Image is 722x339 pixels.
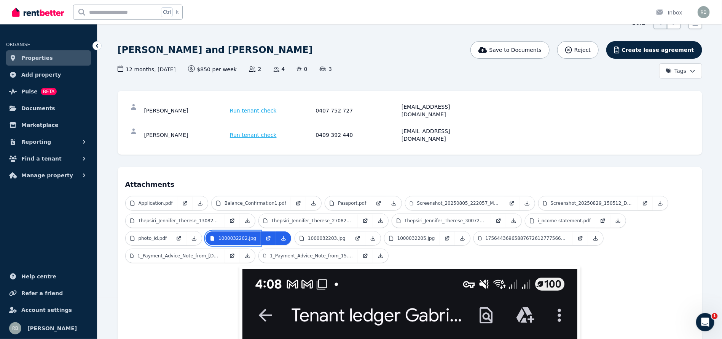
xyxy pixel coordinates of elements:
a: Open in new Tab [504,196,520,210]
a: 1000032203.jpg [295,231,350,245]
a: Download Attachment [306,196,321,210]
p: i_ncome statement.pdf [538,218,591,224]
p: 1000032203.jpg [308,235,346,241]
span: Refer a friend [21,289,63,298]
span: Run tenant check [230,107,277,114]
span: Run tenant check [230,131,277,139]
a: Download Attachment [653,196,668,210]
a: Download Attachment [520,196,535,210]
a: Thepsiri_Jennifer_Therese_130825.pdf [126,214,225,228]
a: Open in new Tab [638,196,653,210]
a: Download Attachment [186,231,202,245]
a: 1000032205.jpg [384,231,440,245]
a: Download Attachment [386,196,402,210]
button: Find a tenant [6,151,91,166]
span: [PERSON_NAME] [27,324,77,333]
span: $850 per week [188,65,237,73]
span: 12 months , [DATE] [118,65,176,73]
button: Tags [659,63,702,79]
span: ORGANISE [6,42,30,47]
a: photo_id.pdf [126,231,172,245]
div: 0407 752 727 [316,103,400,118]
span: Marketplace [21,120,58,130]
a: Open in new Tab [491,214,506,228]
div: [PERSON_NAME] [144,127,228,143]
p: Application.pdf [139,200,173,206]
p: 1_Payment_Advice_Note_from_[DATE].PDF [137,253,220,259]
span: Documents [21,104,55,113]
button: Reporting [6,134,91,149]
a: Open in new Tab [358,249,373,263]
span: Manage property [21,171,73,180]
span: Reporting [21,137,51,146]
a: 1000032202.jpg [206,231,261,245]
button: Create lease agreement [606,41,702,59]
img: Raj Bala [9,322,21,334]
a: Open in new Tab [350,231,365,245]
a: Open in new Tab [261,231,276,245]
div: Inbox [656,9,682,16]
a: i_ncome statement.pdf [525,214,596,228]
button: Save to Documents [470,41,550,59]
a: Open in new Tab [440,231,455,245]
div: 0409 392 440 [316,127,400,143]
a: Account settings [6,302,91,318]
span: 2 [249,65,261,73]
a: Download Attachment [506,214,521,228]
a: Open in new Tab [595,214,610,228]
a: Download Attachment [193,196,208,210]
p: Thepsiri_Jennifer_Therese_300725.pdf [405,218,486,224]
span: 4 [274,65,285,73]
a: Marketplace [6,117,91,133]
p: Balance_Confirmation1.pdf [225,200,286,206]
div: [PERSON_NAME] [144,103,228,118]
a: Open in new Tab [171,231,186,245]
span: 0 [297,65,307,73]
a: Open in new Tab [225,249,240,263]
div: [EMAIL_ADDRESS][DOMAIN_NAME] [402,103,485,118]
a: Open in new Tab [291,196,306,210]
a: Download Attachment [373,214,388,228]
span: Help centre [21,272,56,281]
span: Reject [574,46,591,54]
p: Passport.pdf [338,200,366,206]
a: Open in new Tab [177,196,193,210]
a: Download Attachment [455,231,470,245]
a: Thepsiri_Jennifer_Therese_300725.pdf [392,214,491,228]
a: Open in new Tab [573,231,588,245]
a: 1_Payment_Advice_Note_from_[DATE].PDF [126,249,225,263]
a: Download Attachment [610,214,626,228]
a: Refer a friend [6,286,91,301]
button: Manage property [6,168,91,183]
span: 1 [712,313,718,319]
img: RentBetter [12,6,64,18]
h1: [PERSON_NAME] and [PERSON_NAME] [118,44,313,56]
a: Documents [6,101,91,116]
p: Thepsiri_Jennifer_Therese_130825.pdf [138,218,220,224]
p: 1000032205.jpg [397,235,435,241]
span: Add property [21,70,61,79]
a: PulseBETA [6,84,91,99]
a: Download Attachment [365,231,381,245]
div: [EMAIL_ADDRESS][DOMAIN_NAME] [402,127,485,143]
img: Raj Bala [698,6,710,18]
span: Tags [666,67,687,75]
a: Open in new Tab [358,214,373,228]
a: Download Attachment [240,249,255,263]
span: k [176,9,179,15]
span: Ctrl [161,7,173,17]
a: Properties [6,50,91,66]
span: Properties [21,53,53,63]
p: Screenshot_20250805_222057_Medicare.jpg [417,200,500,206]
button: Reject [557,41,599,59]
a: 17564436965887672612777566680921.jpg [474,231,573,245]
span: Find a tenant [21,154,62,163]
span: Pulse [21,87,38,96]
a: Balance_Confirmation1.pdf [212,196,291,210]
a: Download Attachment [588,231,603,245]
a: Add property [6,67,91,82]
a: Download Attachment [276,231,291,245]
a: Open in new Tab [371,196,386,210]
a: 1_Payment_Advice_Note_from_15.08.2025_1.PDF [259,249,358,263]
span: Create lease agreement [622,46,694,54]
